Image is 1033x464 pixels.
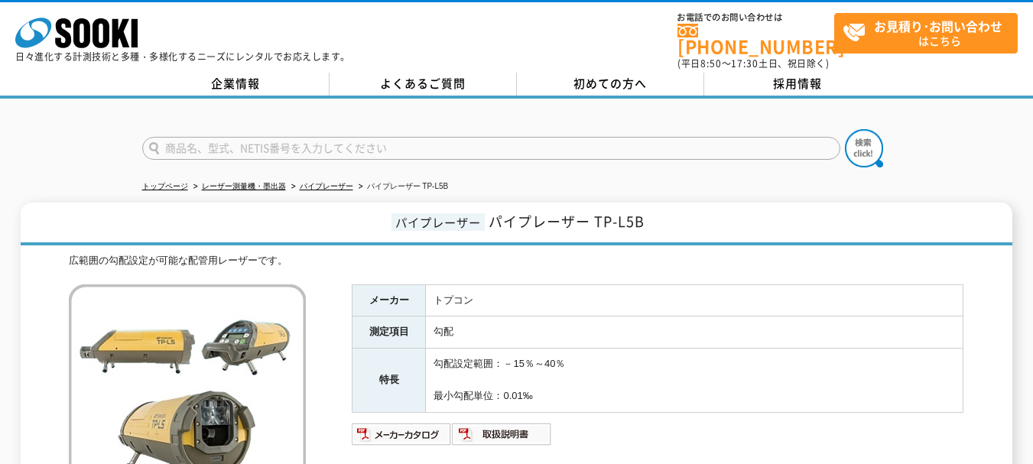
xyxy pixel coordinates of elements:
span: パイプレーザー TP-L5B [489,211,645,232]
p: 日々進化する計測技術と多種・多様化するニーズにレンタルでお応えします。 [15,52,350,61]
span: はこちら [843,14,1017,52]
strong: お見積り･お問い合わせ [874,17,1002,35]
a: よくあるご質問 [330,73,517,96]
th: メーカー [352,284,426,316]
a: [PHONE_NUMBER] [677,24,834,55]
td: トプコン [426,284,963,316]
span: (平日 ～ 土日、祝日除く) [677,57,829,70]
li: パイプレーザー TP-L5B [356,179,449,195]
th: 測定項目 [352,316,426,349]
span: お電話でのお問い合わせは [677,13,834,22]
td: 勾配 [426,316,963,349]
div: 広範囲の勾配設定が可能な配管用レーザーです。 [69,253,963,269]
a: 初めての方へ [517,73,704,96]
input: 商品名、型式、NETIS番号を入力してください [142,137,840,160]
img: 取扱説明書 [452,422,552,446]
img: メーカーカタログ [352,422,452,446]
a: 取扱説明書 [452,432,552,443]
a: メーカーカタログ [352,432,452,443]
td: 勾配設定範囲：－15％～40％ 最小勾配単位：0.01‰ [426,349,963,412]
span: 初めての方へ [573,75,647,92]
span: パイプレーザー [391,213,485,231]
th: 特長 [352,349,426,412]
span: 17:30 [731,57,759,70]
img: btn_search.png [845,129,883,167]
span: 8:50 [700,57,722,70]
a: レーザー測量機・墨出器 [202,182,286,190]
a: 企業情報 [142,73,330,96]
a: 採用情報 [704,73,892,96]
a: パイプレーザー [300,182,353,190]
a: トップページ [142,182,188,190]
a: お見積り･お問い合わせはこちら [834,13,1018,54]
